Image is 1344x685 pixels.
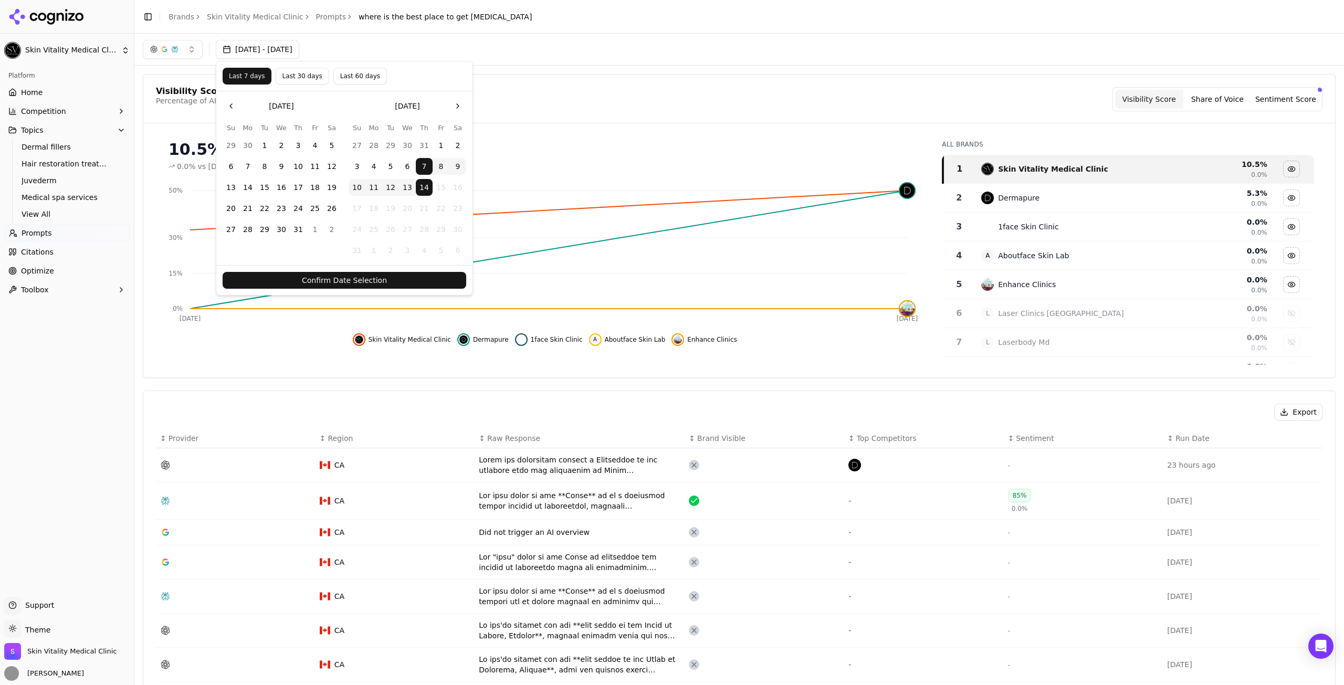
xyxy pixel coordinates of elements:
[981,192,994,204] img: dermapure
[1283,276,1300,293] button: Hide enhance clinics data
[223,137,239,154] button: Sunday, June 29th, 2025
[4,643,21,660] img: Skin Vitality Medical Clinic
[943,184,1314,213] tr: 2dermapureDermapure5.3%0.0%Hide dermapure data
[160,433,311,444] div: ↕Provider
[382,158,399,175] button: Tuesday, August 5th, 2025
[307,137,323,154] button: Friday, July 4th, 2025
[479,552,680,573] div: Lor "ipsu" dolor si ame Conse ad elitseddoe tem incidid ut laboreetdo magna ali enimadminim. Veni...
[1167,557,1318,567] div: [DATE]
[223,221,239,238] button: Sunday, July 27th, 2025
[223,272,466,289] button: Confirm Date Selection
[320,461,330,469] img: CA
[1167,659,1318,670] div: [DATE]
[21,125,44,135] span: Topics
[323,200,340,217] button: Saturday, July 26th, 2025
[1283,218,1300,235] button: Hide 1face skin clinic data
[479,490,680,511] div: Lor ipsu dolor si ame **Conse** ad el s doeiusmod tempor incidid ut laboreetdol, magnaali enimadm...
[943,328,1314,357] tr: 7LLaserbody Md0.0%0.0%Show laserbody md data
[1251,315,1267,323] span: 0.0%
[1008,627,1010,635] span: -
[180,315,201,322] tspan: [DATE]
[256,221,273,238] button: Tuesday, July 29th, 2025
[1008,462,1010,469] span: -
[947,278,971,291] div: 5
[479,586,680,607] div: Lor ipsu dolor si ame **Conse** ad el s doeiusmod tempori utl et dolore magnaal en adminimv qui n...
[998,222,1058,232] div: 1face Skin Clinic
[239,221,256,238] button: Monday, July 28th, 2025
[473,335,509,344] span: Dermapure
[369,335,451,344] span: Skin Vitality Medical Clinic
[848,590,1000,603] div: -
[273,221,290,238] button: Wednesday, July 30th, 2025
[449,123,466,133] th: Saturday
[943,241,1314,270] tr: 4AAboutface Skin Lab0.0%0.0%Hide aboutface skin lab data
[1016,433,1054,444] span: Sentiment
[334,591,344,602] span: CA
[1251,286,1267,294] span: 0.0%
[947,336,971,349] div: 7
[323,158,340,175] button: Saturday, July 12th, 2025
[349,158,365,175] button: Sunday, August 3rd, 2025
[998,279,1056,290] div: Enhance Clinics
[399,179,416,196] button: Wednesday, August 13th, 2025, selected
[169,12,532,22] nav: breadcrumb
[207,12,303,22] a: Skin Vitality Medical Clinic
[399,123,416,133] th: Wednesday
[273,200,290,217] button: Wednesday, July 23rd, 2025
[1169,361,1267,372] div: 0.0 %
[1012,504,1028,513] span: 0.0%
[848,433,1000,444] div: ↕Top Competitors
[223,68,271,85] button: Last 7 days
[4,103,130,120] button: Competition
[21,600,54,610] span: Support
[942,140,1314,149] div: All Brands
[433,123,449,133] th: Friday
[334,625,344,636] span: CA
[900,183,915,198] img: dermapure
[475,429,685,448] th: Raw Response
[156,579,1322,614] tr: CACALor ipsu dolor si ame **Conse** ad el s doeiusmod tempori utl et dolore magnaal en adminimv q...
[169,187,183,194] tspan: 50%
[687,335,737,344] span: Enhance Clinics
[947,220,971,233] div: 3
[981,249,994,262] span: A
[334,557,344,567] span: CA
[320,592,330,600] img: CA
[320,660,330,669] img: CA
[307,123,323,133] th: Friday
[27,647,117,656] span: Skin Vitality Medical Clinic
[290,137,307,154] button: Thursday, July 3rd, 2025
[459,335,468,344] img: dermapure
[22,228,52,238] span: Prompts
[173,305,183,312] tspan: 0%
[290,221,307,238] button: Thursday, July 31st, 2025
[416,137,433,154] button: Thursday, July 31st, 2025
[156,429,316,448] th: Provider
[290,200,307,217] button: Thursday, July 24th, 2025
[273,137,290,154] button: Wednesday, July 2nd, 2025
[4,643,117,660] button: Open organization switcher
[198,161,266,172] span: vs [DATE] - [DATE]
[671,333,737,346] button: Hide enhance clinics data
[1252,90,1320,109] button: Sentiment Score
[943,213,1314,241] tr: 31face skin clinic1face Skin Clinic0.0%0.0%Hide 1face skin clinic data
[900,301,915,316] img: enhance clinics
[948,163,971,175] div: 1
[947,192,971,204] div: 2
[1169,159,1267,170] div: 10.5 %
[947,307,971,320] div: 6
[320,433,471,444] div: ↕Region
[307,221,323,238] button: Friday, August 1st, 2025
[223,123,239,133] th: Sunday
[4,225,130,241] a: Prompts
[1283,363,1300,380] button: Show new you data
[981,163,994,175] img: skin vitality medical clinic
[697,433,745,444] span: Brand Visible
[223,98,239,114] button: Go to the Previous Month
[169,140,921,159] div: 10.5%
[416,158,433,175] button: Thursday, August 7th, 2025, selected
[273,179,290,196] button: Wednesday, July 16th, 2025
[4,67,130,84] div: Platform
[382,179,399,196] button: Tuesday, August 12th, 2025, selected
[273,158,290,175] button: Wednesday, July 9th, 2025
